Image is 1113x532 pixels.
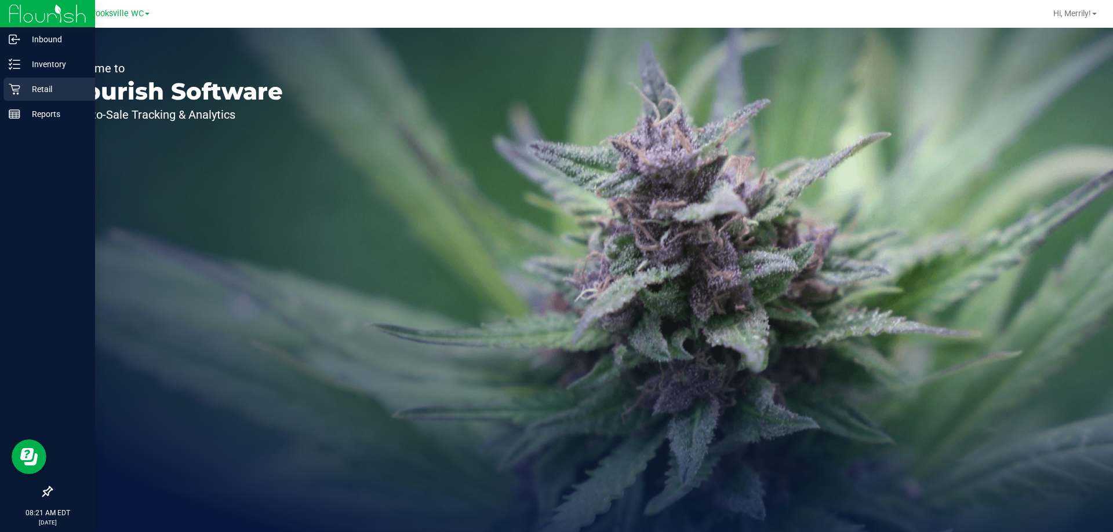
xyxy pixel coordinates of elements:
[63,63,283,74] p: Welcome to
[9,58,20,70] inline-svg: Inventory
[1053,9,1091,18] span: Hi, Merrily!
[9,83,20,95] inline-svg: Retail
[88,9,144,19] span: Brooksville WC
[5,518,90,527] p: [DATE]
[5,508,90,518] p: 08:21 AM EDT
[12,439,46,474] iframe: Resource center
[9,108,20,120] inline-svg: Reports
[20,32,90,46] p: Inbound
[63,109,283,120] p: Seed-to-Sale Tracking & Analytics
[20,107,90,121] p: Reports
[20,82,90,96] p: Retail
[9,34,20,45] inline-svg: Inbound
[20,57,90,71] p: Inventory
[63,80,283,103] p: Flourish Software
